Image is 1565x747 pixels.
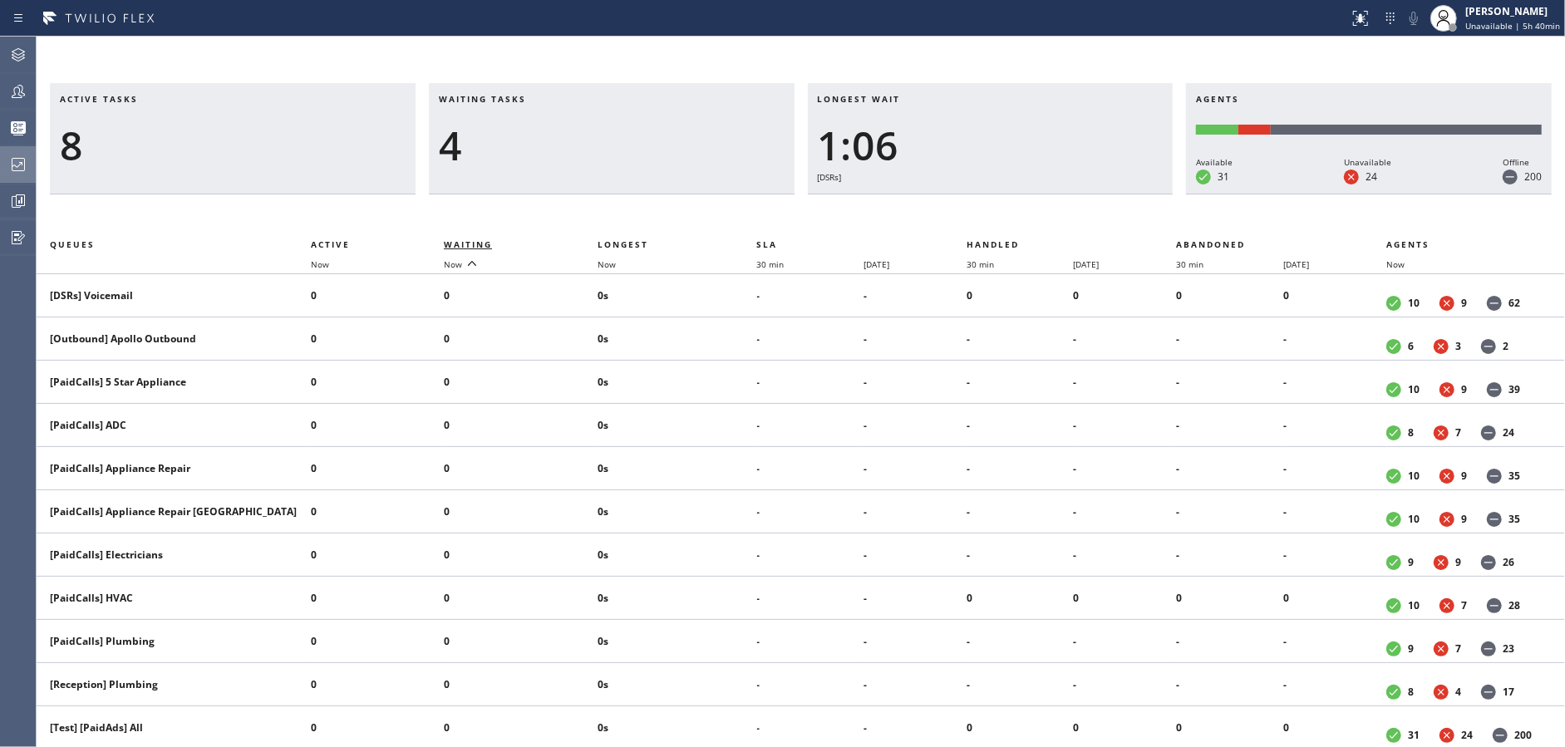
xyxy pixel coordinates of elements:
li: - [967,671,1073,698]
li: - [757,671,864,698]
li: 0 [444,628,598,655]
div: [PaidCalls] Electricians [50,548,298,562]
dd: 31 [1408,728,1420,742]
li: - [757,412,864,439]
li: 0 [967,283,1073,309]
dt: Unavailable [1440,598,1454,613]
div: [Reception] Plumbing [50,677,298,691]
dd: 39 [1508,382,1520,396]
div: [DSRs] [818,170,1164,184]
dt: Available [1386,469,1401,484]
dt: Unavailable [1440,728,1454,743]
dd: 10 [1408,296,1420,310]
li: 0 [1176,283,1282,309]
li: - [1176,369,1282,396]
span: [DATE] [1283,258,1309,270]
dd: 28 [1508,598,1520,612]
li: - [1283,499,1386,525]
li: 0 [311,715,444,741]
dt: Offline [1481,685,1496,700]
dt: Available [1386,512,1401,527]
li: - [1073,542,1176,568]
span: [DATE] [864,258,889,270]
li: - [1176,499,1282,525]
dd: 9 [1461,469,1467,483]
li: 0s [598,715,757,741]
li: 0 [311,671,444,698]
dd: 31 [1218,170,1229,184]
li: - [1176,628,1282,655]
span: 30 min [967,258,994,270]
li: - [967,412,1073,439]
li: 0 [311,283,444,309]
li: 0 [311,412,444,439]
div: [PaidCalls] Appliance Repair [GEOGRAPHIC_DATA] [50,504,298,518]
span: [DATE] [1073,258,1099,270]
dd: 10 [1408,382,1420,396]
div: [Outbound] Apollo Outbound [50,332,298,346]
span: Now [1386,258,1405,270]
li: - [864,671,967,698]
li: - [1283,671,1386,698]
div: [PaidCalls] 5 Star Appliance [50,375,298,389]
dd: 7 [1455,641,1461,656]
li: - [1283,412,1386,439]
li: - [1176,671,1282,698]
li: 0 [967,585,1073,612]
li: - [864,283,967,309]
dt: Offline [1487,382,1502,397]
li: - [1073,326,1176,352]
dd: 200 [1524,170,1542,184]
li: 0s [598,585,757,612]
span: Waiting [444,238,492,250]
div: 4 [439,121,785,170]
span: Now [311,258,329,270]
li: - [864,715,967,741]
span: Queues [50,238,95,250]
span: 30 min [757,258,785,270]
li: 0 [444,326,598,352]
div: Offline: 200 [1271,125,1542,135]
li: 0 [444,499,598,525]
span: Longest wait [818,93,901,105]
li: 0 [444,585,598,612]
dd: 10 [1408,598,1420,612]
div: [PaidCalls] Plumbing [50,634,298,648]
li: - [864,499,967,525]
dd: 35 [1508,469,1520,483]
li: - [757,369,864,396]
div: Available [1196,155,1233,170]
span: SLA [757,238,778,250]
li: - [757,326,864,352]
div: [PaidCalls] Appliance Repair [50,461,298,475]
dd: 24 [1503,425,1514,440]
span: Unavailable | 5h 40min [1465,20,1560,32]
li: - [864,326,967,352]
dt: Offline [1487,469,1502,484]
li: 0 [1176,585,1282,612]
li: - [864,628,967,655]
li: 0 [444,412,598,439]
li: - [757,585,864,612]
li: - [864,412,967,439]
li: 0s [598,628,757,655]
dt: Available [1386,728,1401,743]
span: Now [598,258,616,270]
li: - [967,369,1073,396]
li: - [967,455,1073,482]
span: Waiting tasks [439,93,526,105]
dd: 35 [1508,512,1520,526]
dt: Unavailable [1434,555,1449,570]
div: [PaidCalls] ADC [50,418,298,432]
li: - [1283,455,1386,482]
div: [PERSON_NAME] [1465,4,1560,18]
li: - [1283,628,1386,655]
li: - [864,369,967,396]
dd: 9 [1408,641,1414,656]
dt: Offline [1481,555,1496,570]
dt: Offline [1487,296,1502,311]
li: 0 [1283,715,1386,741]
li: 0 [311,369,444,396]
dt: Available [1386,425,1401,440]
dt: Available [1386,555,1401,570]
